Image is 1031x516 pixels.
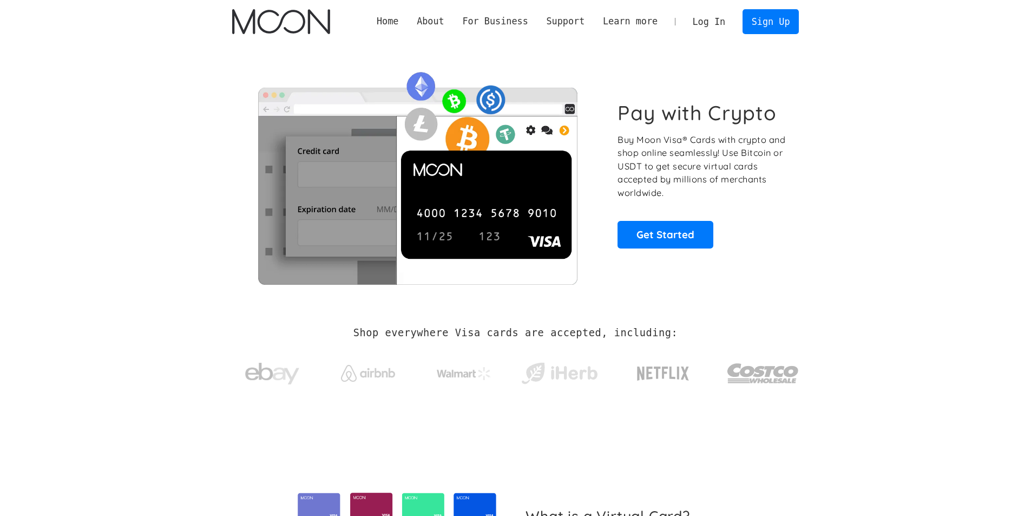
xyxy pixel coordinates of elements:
img: Moon Cards let you spend your crypto anywhere Visa is accepted. [232,64,603,284]
div: Support [546,15,585,28]
img: Airbnb [341,365,395,382]
a: Home [367,15,408,28]
p: Buy Moon Visa® Cards with crypto and shop online seamlessly! Use Bitcoin or USDT to get secure vi... [618,133,787,200]
div: Learn more [603,15,658,28]
div: About [408,15,453,28]
a: Netflix [615,349,712,393]
img: ebay [245,357,299,391]
div: For Business [454,15,537,28]
div: Support [537,15,594,28]
div: About [417,15,444,28]
div: For Business [462,15,528,28]
img: iHerb [519,360,600,388]
img: Netflix [636,360,690,387]
a: Get Started [618,221,713,248]
a: home [232,9,330,34]
a: Log In [684,10,734,34]
a: Airbnb [327,354,408,387]
a: iHerb [519,349,600,393]
h1: Pay with Crypto [618,101,777,125]
img: Costco [727,353,799,394]
a: Costco [727,342,799,399]
h2: Shop everywhere Visa cards are accepted, including: [353,327,678,339]
div: Learn more [594,15,667,28]
a: ebay [232,346,313,396]
a: Walmart [423,356,504,386]
a: Sign Up [743,9,799,34]
img: Moon Logo [232,9,330,34]
img: Walmart [437,367,491,380]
